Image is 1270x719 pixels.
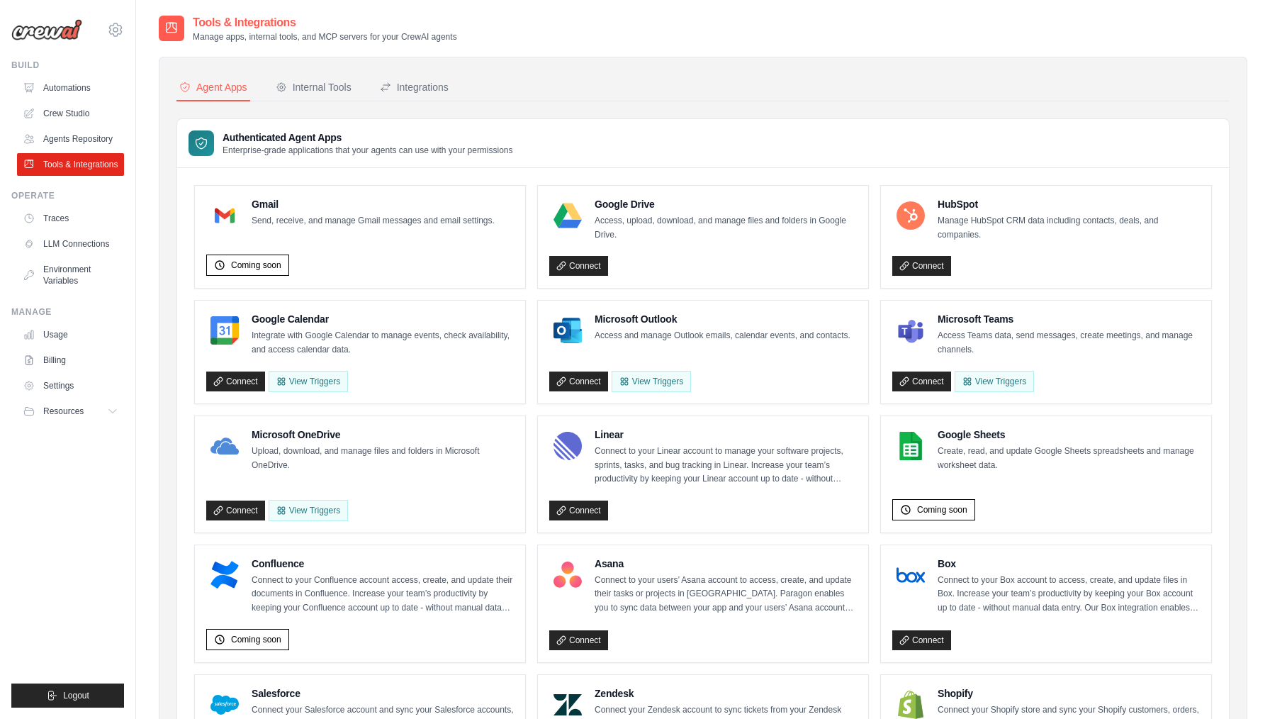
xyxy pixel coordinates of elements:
[595,197,857,211] h4: Google Drive
[252,197,495,211] h4: Gmail
[11,306,124,318] div: Manage
[595,428,857,442] h4: Linear
[377,74,451,101] button: Integrations
[252,445,514,472] p: Upload, download, and manage files and folders in Microsoft OneDrive.
[63,690,89,701] span: Logout
[11,190,124,201] div: Operate
[17,207,124,230] a: Traces
[11,60,124,71] div: Build
[549,501,608,520] a: Connect
[210,201,239,230] img: Gmail Logo
[892,256,951,276] a: Connect
[17,323,124,346] a: Usage
[938,428,1200,442] h4: Google Sheets
[595,557,857,571] h4: Asana
[612,371,691,392] : View Triggers
[897,432,925,460] img: Google Sheets Logo
[553,316,582,345] img: Microsoft Outlook Logo
[938,445,1200,472] p: Create, read, and update Google Sheets spreadsheets and manage worksheet data.
[938,312,1200,326] h4: Microsoft Teams
[917,504,967,515] span: Coming soon
[176,74,250,101] button: Agent Apps
[276,80,352,94] div: Internal Tools
[553,432,582,460] img: Linear Logo
[380,80,449,94] div: Integrations
[252,312,514,326] h4: Google Calendar
[231,260,281,271] span: Coming soon
[252,428,514,442] h4: Microsoft OneDrive
[252,574,514,615] p: Connect to your Confluence account access, create, and update their documents in Confluence. Incr...
[231,634,281,645] span: Coming soon
[210,691,239,719] img: Salesforce Logo
[938,329,1200,357] p: Access Teams data, send messages, create meetings, and manage channels.
[210,561,239,589] img: Confluence Logo
[193,31,457,43] p: Manage apps, internal tools, and MCP servers for your CrewAI agents
[17,153,124,176] a: Tools & Integrations
[938,557,1200,571] h4: Box
[210,432,239,460] img: Microsoft OneDrive Logo
[897,561,925,589] img: Box Logo
[269,371,348,392] button: View Triggers
[17,258,124,292] a: Environment Variables
[595,686,857,701] h4: Zendesk
[595,329,850,343] p: Access and manage Outlook emails, calendar events, and contacts.
[553,691,582,719] img: Zendesk Logo
[897,691,925,719] img: Shopify Logo
[252,329,514,357] p: Integrate with Google Calendar to manage events, check availability, and access calendar data.
[892,630,951,650] a: Connect
[595,214,857,242] p: Access, upload, download, and manage files and folders in Google Drive.
[17,102,124,125] a: Crew Studio
[17,374,124,397] a: Settings
[273,74,354,101] button: Internal Tools
[252,214,495,228] p: Send, receive, and manage Gmail messages and email settings.
[210,316,239,345] img: Google Calendar Logo
[17,233,124,255] a: LLM Connections
[206,501,265,520] a: Connect
[193,14,457,31] h2: Tools & Integrations
[938,214,1200,242] p: Manage HubSpot CRM data including contacts, deals, and companies.
[179,80,247,94] div: Agent Apps
[549,372,608,391] a: Connect
[252,686,514,701] h4: Salesforce
[269,500,348,521] : View Triggers
[223,130,513,145] h3: Authenticated Agent Apps
[17,128,124,150] a: Agents Repository
[17,349,124,372] a: Billing
[955,371,1034,392] : View Triggers
[17,77,124,99] a: Automations
[553,561,582,589] img: Asana Logo
[549,630,608,650] a: Connect
[223,145,513,156] p: Enterprise-grade applications that your agents can use with your permissions
[43,406,84,417] span: Resources
[897,201,925,230] img: HubSpot Logo
[206,372,265,391] a: Connect
[252,557,514,571] h4: Confluence
[938,574,1200,615] p: Connect to your Box account to access, create, and update files in Box. Increase your team’s prod...
[11,19,82,40] img: Logo
[938,686,1200,701] h4: Shopify
[892,372,951,391] a: Connect
[595,445,857,486] p: Connect to your Linear account to manage your software projects, sprints, tasks, and bug tracking...
[553,201,582,230] img: Google Drive Logo
[595,574,857,615] p: Connect to your users’ Asana account to access, create, and update their tasks or projects in [GE...
[11,684,124,708] button: Logout
[549,256,608,276] a: Connect
[938,197,1200,211] h4: HubSpot
[897,316,925,345] img: Microsoft Teams Logo
[17,400,124,423] button: Resources
[595,312,850,326] h4: Microsoft Outlook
